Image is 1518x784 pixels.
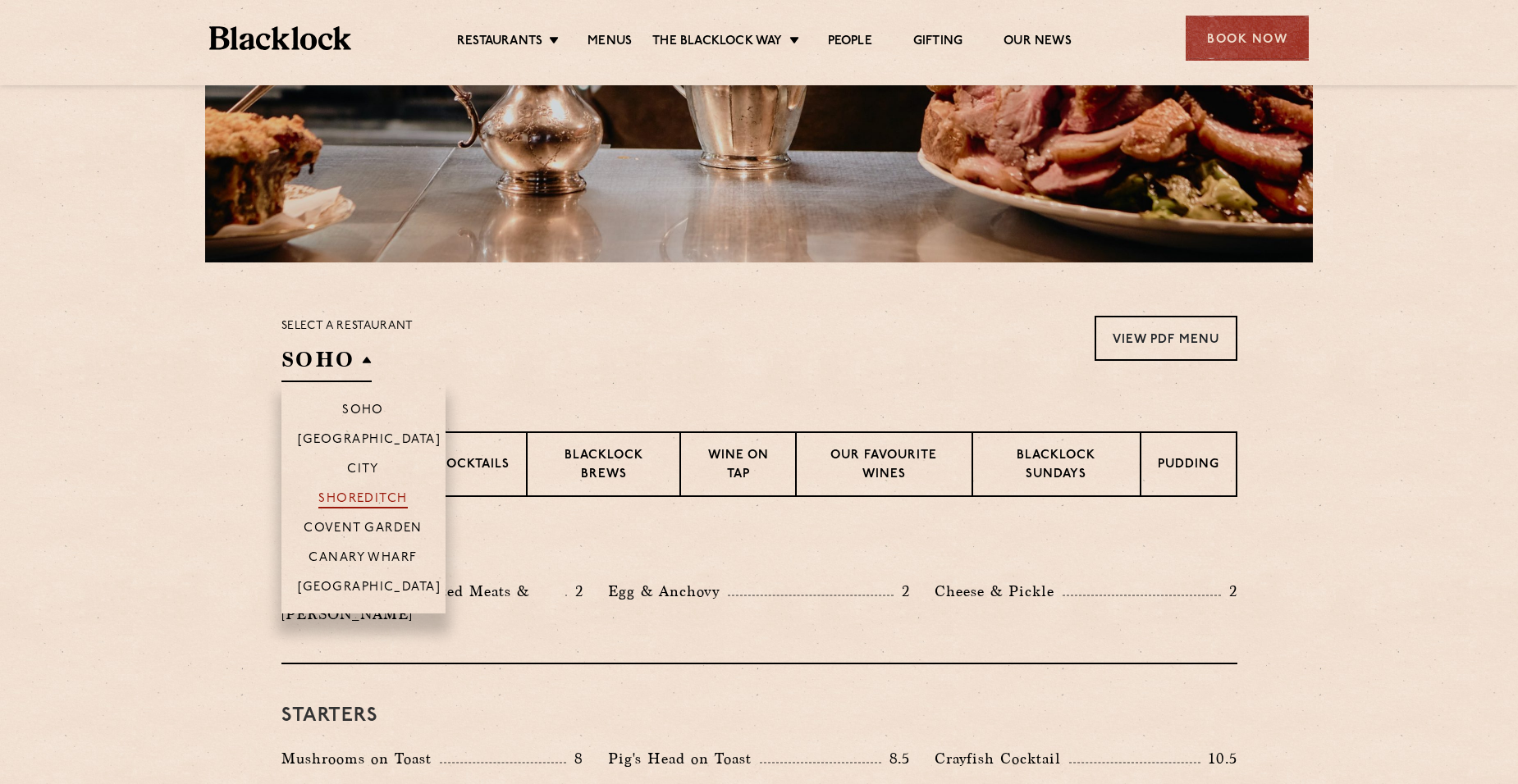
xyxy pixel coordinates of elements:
[281,316,414,337] p: Select a restaurant
[304,522,423,538] p: Covent Garden
[567,581,583,602] p: 2
[697,447,778,485] p: Wine on Tap
[652,34,782,52] a: The Blacklock Way
[1200,748,1237,769] p: 10.5
[281,747,440,770] p: Mushrooms on Toast
[813,447,955,485] p: Our favourite wines
[566,748,583,769] p: 8
[881,748,911,769] p: 8.5
[544,447,664,485] p: Blacklock Brews
[1158,456,1219,476] p: Pudding
[281,705,1237,727] h3: Starters
[1221,581,1237,602] p: 2
[298,433,441,449] p: [GEOGRAPHIC_DATA]
[608,747,760,770] p: Pig's Head on Toast
[1004,34,1072,52] a: Our News
[209,26,351,50] img: BL_Textured_Logo-footer-cropped.svg
[281,538,1237,559] h3: Pre Chop Bites
[437,456,510,476] p: Cocktails
[588,34,632,52] a: Menus
[913,34,962,52] a: Gifting
[342,403,384,420] p: Soho
[347,463,379,479] p: City
[298,581,441,597] p: [GEOGRAPHIC_DATA]
[990,447,1122,485] p: Blacklock Sundays
[281,345,372,382] h2: SOHO
[894,581,910,602] p: 2
[1186,16,1309,61] div: Book Now
[608,580,728,603] p: Egg & Anchovy
[828,34,872,52] a: People
[935,580,1063,603] p: Cheese & Pickle
[935,747,1069,770] p: Crayfish Cocktail
[318,492,408,508] p: Shoreditch
[457,34,542,52] a: Restaurants
[309,551,417,567] p: Canary Wharf
[1095,316,1237,361] a: View PDF Menu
